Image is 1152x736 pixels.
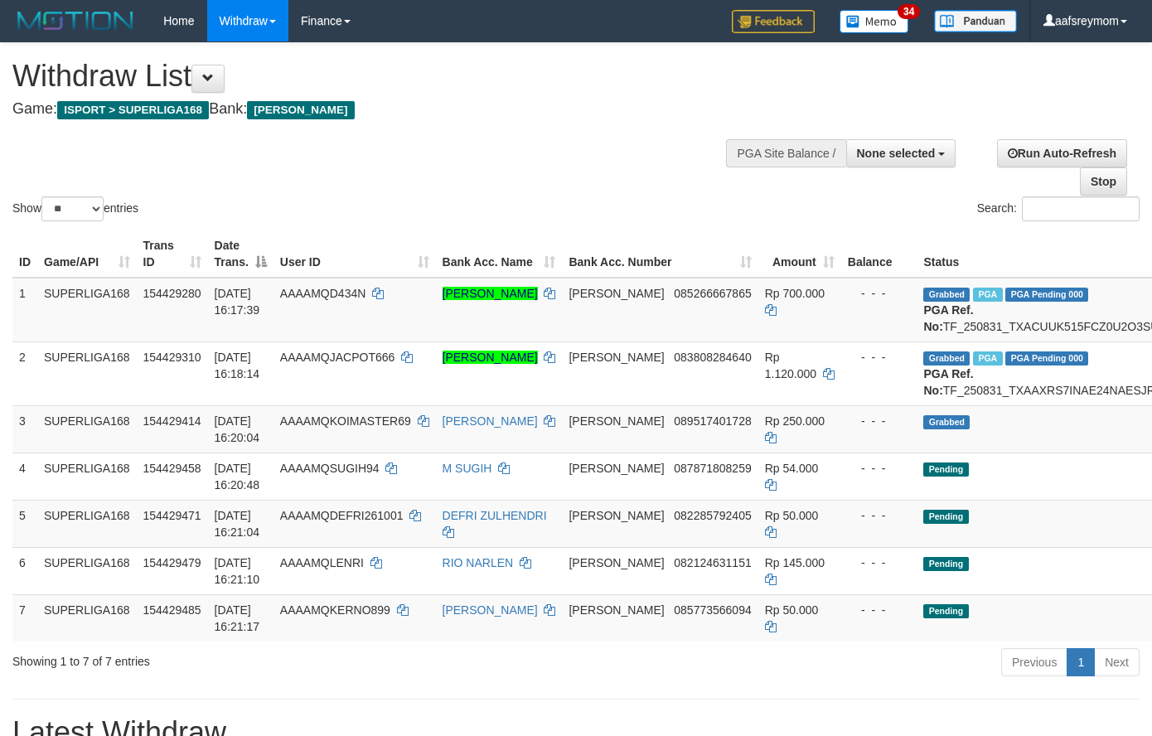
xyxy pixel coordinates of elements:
div: - - - [848,507,911,524]
a: RIO NARLEN [443,556,514,569]
span: 154429458 [143,462,201,475]
div: - - - [848,285,911,302]
span: AAAAMQKOIMASTER69 [280,414,411,428]
a: M SUGIH [443,462,492,475]
span: Rp 50.000 [765,603,819,617]
span: Grabbed [923,288,970,302]
span: Copy 089517401728 to clipboard [674,414,751,428]
span: Copy 082285792405 to clipboard [674,509,751,522]
span: Grabbed [923,351,970,366]
span: Copy 087871808259 to clipboard [674,462,751,475]
b: PGA Ref. No: [923,303,973,333]
a: Stop [1080,167,1127,196]
b: PGA Ref. No: [923,367,973,397]
span: Rp 145.000 [765,556,825,569]
img: Button%20Memo.svg [840,10,909,33]
th: Bank Acc. Number: activate to sort column ascending [562,230,758,278]
span: Copy 085773566094 to clipboard [674,603,751,617]
a: 1 [1067,648,1095,676]
th: User ID: activate to sort column ascending [273,230,436,278]
a: [PERSON_NAME] [443,414,538,428]
span: 34 [898,4,920,19]
span: Pending [923,510,968,524]
span: [PERSON_NAME] [247,101,354,119]
span: [PERSON_NAME] [569,351,664,364]
a: [PERSON_NAME] [443,287,538,300]
td: SUPERLIGA168 [37,405,137,453]
span: PGA Pending [1005,351,1088,366]
span: [PERSON_NAME] [569,509,664,522]
td: SUPERLIGA168 [37,500,137,547]
span: AAAAMQLENRI [280,556,364,569]
a: Next [1094,648,1140,676]
span: AAAAMQD434N [280,287,365,300]
div: - - - [848,602,911,618]
th: Amount: activate to sort column ascending [758,230,841,278]
span: 154429471 [143,509,201,522]
td: SUPERLIGA168 [37,341,137,405]
div: - - - [848,349,911,366]
span: [DATE] 16:21:04 [215,509,260,539]
a: Run Auto-Refresh [997,139,1127,167]
span: 154429479 [143,556,201,569]
h1: Withdraw List [12,60,752,93]
span: AAAAMQSUGIH94 [280,462,380,475]
span: Rp 1.120.000 [765,351,816,380]
span: [PERSON_NAME] [569,414,664,428]
a: [PERSON_NAME] [443,351,538,364]
span: Marked by aafsengchandara [973,288,1002,302]
td: SUPERLIGA168 [37,278,137,342]
th: ID [12,230,37,278]
span: AAAAMQJACPOT666 [280,351,395,364]
span: Marked by aafsengchandara [973,351,1002,366]
span: ISPORT > SUPERLIGA168 [57,101,209,119]
span: Rp 250.000 [765,414,825,428]
span: [PERSON_NAME] [569,556,664,569]
span: Rp 700.000 [765,287,825,300]
span: PGA Pending [1005,288,1088,302]
span: None selected [857,147,936,160]
div: - - - [848,413,911,429]
input: Search: [1022,196,1140,221]
label: Search: [977,196,1140,221]
span: Copy 083808284640 to clipboard [674,351,751,364]
td: 2 [12,341,37,405]
span: AAAAMQDEFRI261001 [280,509,404,522]
div: Showing 1 to 7 of 7 entries [12,646,467,670]
span: Pending [923,462,968,477]
span: [PERSON_NAME] [569,462,664,475]
span: [PERSON_NAME] [569,603,664,617]
td: 6 [12,547,37,594]
a: DEFRI ZULHENDRI [443,509,547,522]
img: Feedback.jpg [732,10,815,33]
th: Game/API: activate to sort column ascending [37,230,137,278]
span: [DATE] 16:18:14 [215,351,260,380]
label: Show entries [12,196,138,221]
td: 4 [12,453,37,500]
span: [DATE] 16:20:04 [215,414,260,444]
td: 7 [12,594,37,642]
span: Grabbed [923,415,970,429]
div: - - - [848,460,911,477]
button: None selected [846,139,956,167]
span: Pending [923,604,968,618]
img: MOTION_logo.png [12,8,138,33]
span: [DATE] 16:20:48 [215,462,260,491]
td: SUPERLIGA168 [37,453,137,500]
span: Pending [923,557,968,571]
td: 3 [12,405,37,453]
a: [PERSON_NAME] [443,603,538,617]
th: Trans ID: activate to sort column ascending [137,230,208,278]
th: Balance [841,230,917,278]
img: panduan.png [934,10,1017,32]
span: Rp 54.000 [765,462,819,475]
th: Date Trans.: activate to sort column descending [208,230,273,278]
td: 1 [12,278,37,342]
span: 154429414 [143,414,201,428]
span: AAAAMQKERNO899 [280,603,390,617]
span: [DATE] 16:17:39 [215,287,260,317]
span: [PERSON_NAME] [569,287,664,300]
td: SUPERLIGA168 [37,547,137,594]
td: 5 [12,500,37,547]
td: SUPERLIGA168 [37,594,137,642]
